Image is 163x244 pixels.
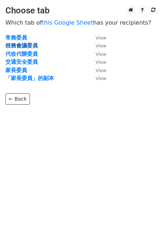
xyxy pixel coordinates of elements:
a: this Google Sheet [42,19,93,26]
small: View [96,51,106,57]
a: View [88,75,106,81]
iframe: Chat Widget [127,209,163,244]
a: View [88,67,106,73]
h3: Choose tab [5,5,158,16]
p: Which tab of has your recipients? [5,19,158,26]
a: View [88,59,106,65]
a: ← Back [5,93,30,105]
a: 家長委員 [5,67,27,73]
small: View [96,76,106,81]
a: View [88,51,106,57]
small: View [96,43,106,49]
a: View [88,42,106,49]
div: 聊天小工具 [127,209,163,244]
a: 常務委員 [5,34,27,41]
small: View [96,35,106,41]
small: View [96,59,106,65]
a: 交通安全委員 [5,59,38,65]
a: 代收代辦委員 [5,51,38,57]
a: 「家長委員」的副本 [5,75,54,81]
a: 校務會議委員 [5,42,38,49]
a: View [88,34,106,41]
small: View [96,68,106,73]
